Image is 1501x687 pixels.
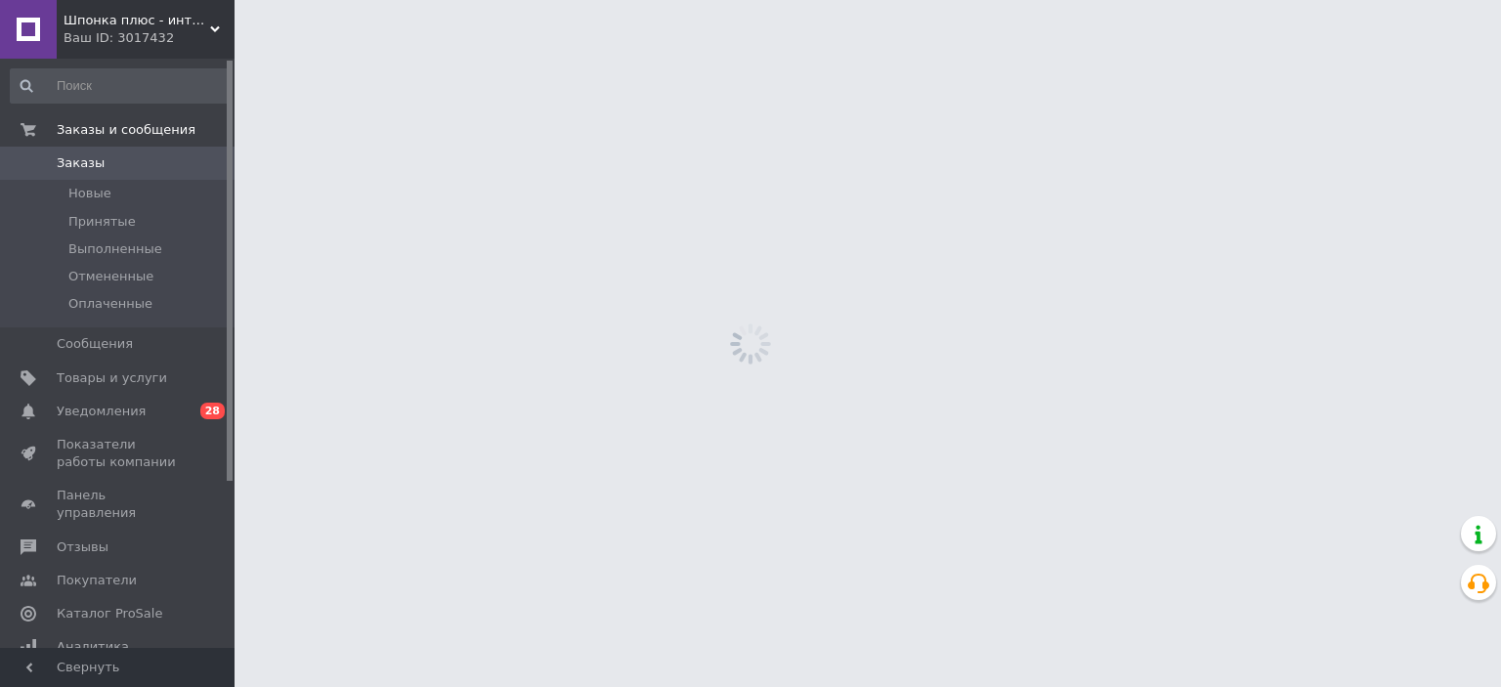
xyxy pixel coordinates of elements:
span: Принятые [68,213,136,231]
span: Аналитика [57,638,129,656]
span: Показатели работы компании [57,436,181,471]
span: 28 [200,403,225,419]
span: Товары и услуги [57,369,167,387]
span: Сообщения [57,335,133,353]
div: Ваш ID: 3017432 [64,29,235,47]
span: Заказы и сообщения [57,121,195,139]
span: Выполненные [68,240,162,258]
span: Уведомления [57,403,146,420]
span: Новые [68,185,111,202]
span: Покупатели [57,572,137,589]
span: Отмененные [68,268,153,285]
input: Поиск [10,68,231,104]
span: Оплаченные [68,295,152,313]
span: Шпонка плюс - интернет гипермаркет [64,12,210,29]
span: Каталог ProSale [57,605,162,623]
span: Заказы [57,154,105,172]
span: Отзывы [57,538,108,556]
span: Панель управления [57,487,181,522]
